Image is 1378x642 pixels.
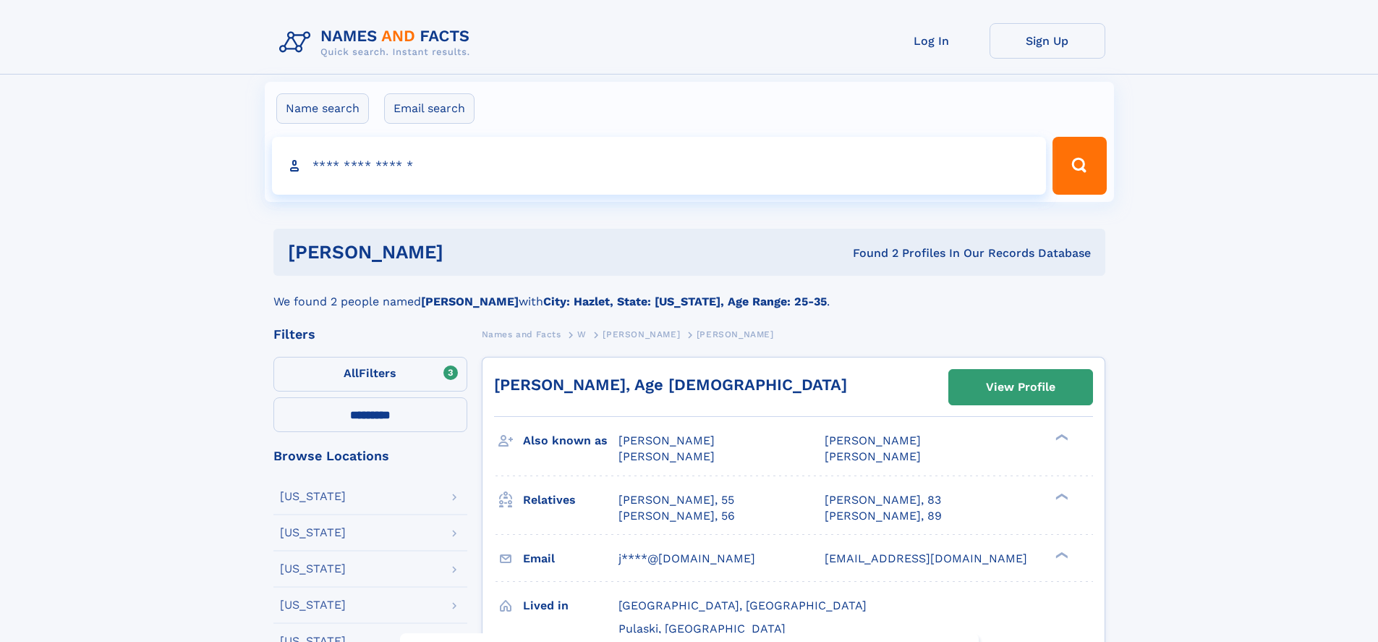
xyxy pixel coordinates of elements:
[523,428,618,453] h3: Also known as
[523,488,618,512] h3: Relatives
[577,329,587,339] span: W
[648,245,1091,261] div: Found 2 Profiles In Our Records Database
[482,325,561,343] a: Names and Facts
[1052,491,1069,501] div: ❯
[825,434,921,447] span: [PERSON_NAME]
[272,137,1047,195] input: search input
[421,295,519,308] b: [PERSON_NAME]
[874,23,990,59] a: Log In
[280,491,346,502] div: [US_STATE]
[618,449,715,463] span: [PERSON_NAME]
[577,325,587,343] a: W
[825,508,942,524] a: [PERSON_NAME], 89
[697,329,774,339] span: [PERSON_NAME]
[276,93,369,124] label: Name search
[618,599,867,612] span: [GEOGRAPHIC_DATA], [GEOGRAPHIC_DATA]
[273,23,482,62] img: Logo Names and Facts
[273,328,467,341] div: Filters
[825,552,1027,565] span: [EMAIL_ADDRESS][DOMAIN_NAME]
[494,376,847,394] a: [PERSON_NAME], Age [DEMOGRAPHIC_DATA]
[384,93,475,124] label: Email search
[273,449,467,463] div: Browse Locations
[543,295,827,308] b: City: Hazlet, State: [US_STATE], Age Range: 25-35
[280,527,346,538] div: [US_STATE]
[603,325,680,343] a: [PERSON_NAME]
[618,434,715,447] span: [PERSON_NAME]
[1052,550,1069,559] div: ❯
[1052,433,1069,442] div: ❯
[273,357,467,392] label: Filters
[523,546,618,571] h3: Email
[273,276,1105,311] div: We found 2 people named with .
[618,508,735,524] a: [PERSON_NAME], 56
[1052,137,1106,195] button: Search Button
[990,23,1105,59] a: Sign Up
[618,492,734,508] a: [PERSON_NAME], 55
[949,370,1092,405] a: View Profile
[986,371,1055,404] div: View Profile
[618,622,786,635] span: Pulaski, [GEOGRAPHIC_DATA]
[825,492,941,508] a: [PERSON_NAME], 83
[344,366,359,380] span: All
[825,449,921,463] span: [PERSON_NAME]
[603,329,680,339] span: [PERSON_NAME]
[523,594,618,618] h3: Lived in
[280,563,346,575] div: [US_STATE]
[288,243,648,261] h1: [PERSON_NAME]
[280,599,346,611] div: [US_STATE]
